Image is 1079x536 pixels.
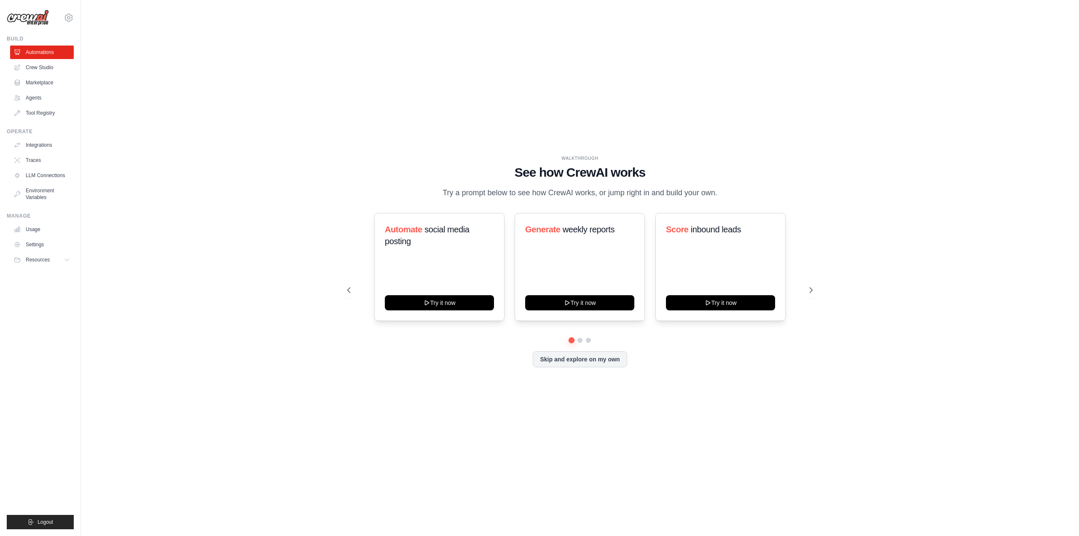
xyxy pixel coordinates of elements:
button: Try it now [666,295,775,310]
div: WALKTHROUGH [347,155,813,162]
a: Settings [10,238,74,251]
span: Automate [385,225,422,234]
p: Try a prompt below to see how CrewAI works, or jump right in and build your own. [438,187,722,199]
span: Logout [38,519,53,525]
a: Usage [10,223,74,236]
img: Logo [7,10,49,26]
span: Resources [26,256,50,263]
a: Marketplace [10,76,74,89]
button: Logout [7,515,74,529]
button: Try it now [525,295,634,310]
a: Traces [10,154,74,167]
a: Tool Registry [10,106,74,120]
span: Score [666,225,689,234]
button: Try it now [385,295,494,310]
span: Generate [525,225,561,234]
span: weekly reports [563,225,615,234]
a: Agents [10,91,74,105]
div: Build [7,35,74,42]
a: Automations [10,46,74,59]
div: Operate [7,128,74,135]
div: Manage [7,213,74,219]
a: LLM Connections [10,169,74,182]
a: Environment Variables [10,184,74,204]
a: Integrations [10,138,74,152]
span: social media posting [385,225,470,246]
h1: See how CrewAI works [347,165,813,180]
a: Crew Studio [10,61,74,74]
button: Skip and explore on my own [533,351,627,367]
button: Resources [10,253,74,267]
span: inbound leads [690,225,741,234]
